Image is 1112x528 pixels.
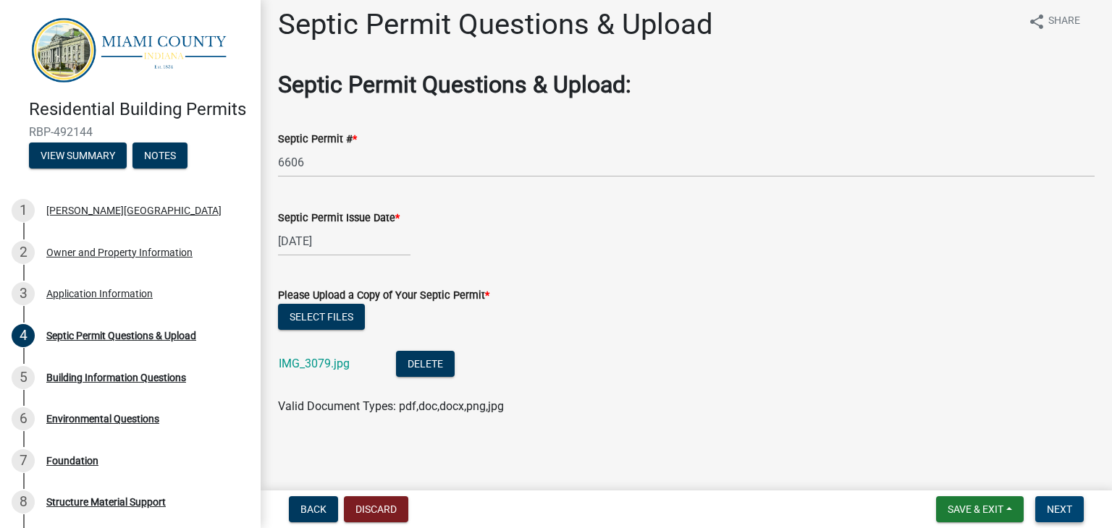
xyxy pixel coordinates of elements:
strong: Septic Permit Questions & Upload: [278,71,631,98]
div: 2 [12,241,35,264]
button: shareShare [1016,7,1092,35]
button: Notes [132,142,188,169]
h1: Septic Permit Questions & Upload [278,7,713,42]
label: Septic Permit Issue Date [278,213,400,223]
button: Back [289,496,338,522]
img: Miami County, Indiana [29,15,237,84]
wm-modal-confirm: Summary [29,151,127,163]
button: Discard [344,496,408,522]
button: Delete [396,351,455,377]
div: Environmental Questions [46,414,159,424]
div: 3 [12,282,35,305]
div: Owner and Property Information [46,247,193,257]
span: Share [1048,13,1080,30]
span: RBP-492144 [29,125,232,139]
button: Select files [278,304,365,330]
button: Save & Exit [936,496,1024,522]
span: Next [1047,503,1072,515]
input: mm/dd/yyyy [278,226,410,256]
wm-modal-confirm: Notes [132,151,188,163]
div: Application Information [46,289,153,299]
i: share [1028,13,1045,30]
div: 7 [12,449,35,472]
label: Septic Permit # [278,135,357,145]
div: 5 [12,366,35,389]
button: Next [1035,496,1084,522]
div: 1 [12,199,35,222]
button: View Summary [29,142,127,169]
span: Valid Document Types: pdf,doc,docx,png,jpg [278,399,504,413]
div: Structure Material Support [46,497,166,507]
div: 4 [12,324,35,347]
label: Please Upload a Copy of Your Septic Permit [278,291,489,301]
span: Back [300,503,327,515]
div: Septic Permit Questions & Upload [46,331,196,341]
span: Save & Exit [948,503,1003,515]
div: 6 [12,407,35,430]
div: Foundation [46,456,98,466]
h4: Residential Building Permits [29,99,249,120]
div: 8 [12,490,35,514]
a: IMG_3079.jpg [279,357,350,370]
div: [PERSON_NAME][GEOGRAPHIC_DATA] [46,205,222,216]
wm-modal-confirm: Delete Document [396,358,455,372]
div: Building Information Questions [46,372,186,383]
